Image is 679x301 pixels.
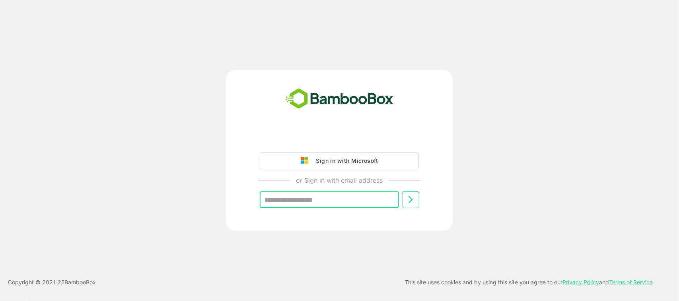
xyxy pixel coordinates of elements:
p: Copyright © 2021- 25 BambooBox [8,278,96,287]
button: Sign in with Microsoft [260,152,419,169]
img: google [301,157,312,164]
p: This site uses cookies and by using this site you agree to our and [405,278,653,287]
img: bamboobox [281,86,398,112]
a: Privacy Policy [563,279,599,286]
p: or Sign in with email address [296,176,383,185]
div: Sign in with Microsoft [312,156,378,166]
a: Terms of Service [609,279,653,286]
iframe: Sign in with Google Button [256,130,423,148]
